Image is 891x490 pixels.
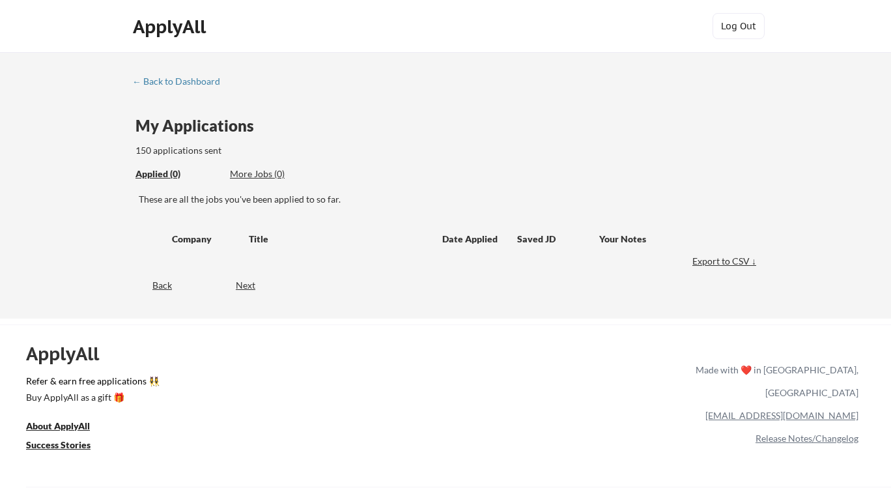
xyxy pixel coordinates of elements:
div: Saved JD [517,227,599,250]
div: Next [236,279,270,292]
div: Export to CSV ↓ [692,255,759,268]
div: Company [172,233,237,246]
div: Back [132,279,172,292]
a: About ApplyAll [26,419,108,435]
div: My Applications [135,118,264,134]
div: ApplyAll [26,343,114,365]
div: ← Back to Dashboard [132,77,230,86]
div: 150 applications sent [135,144,388,157]
a: Success Stories [26,438,108,454]
div: Title [249,233,430,246]
div: Your Notes [599,233,748,246]
div: These are job applications we think you'd be a good fit for, but couldn't apply you to automatica... [230,167,326,181]
u: About ApplyAll [26,420,90,431]
div: Made with ❤️ in [GEOGRAPHIC_DATA], [GEOGRAPHIC_DATA] [690,358,858,404]
u: Success Stories [26,439,91,450]
a: Buy ApplyAll as a gift 🎁 [26,390,156,407]
a: Refer & earn free applications 👯‍♀️ [26,377,423,390]
div: Buy ApplyAll as a gift 🎁 [26,393,156,402]
a: ← Back to Dashboard [132,76,230,89]
div: These are all the jobs you've been applied to so far. [135,167,220,181]
a: Release Notes/Changelog [756,433,858,444]
div: Date Applied [442,233,500,246]
button: Log Out [713,13,765,39]
a: [EMAIL_ADDRESS][DOMAIN_NAME] [705,410,858,421]
div: Applied (0) [135,167,220,180]
div: More Jobs (0) [230,167,326,180]
div: These are all the jobs you've been applied to so far. [139,193,759,206]
div: ApplyAll [133,16,210,38]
